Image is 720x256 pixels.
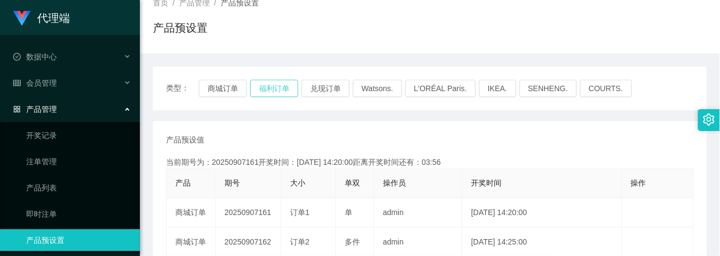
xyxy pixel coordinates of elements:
span: 操作 [631,178,646,187]
button: COURTS. [580,80,632,97]
i: 图标: table [13,79,21,87]
span: 产品预设值 [166,134,204,146]
h1: 产品预设置 [153,20,208,36]
span: 订单2 [290,237,310,246]
span: 多件 [345,237,360,246]
td: admin [374,198,463,228]
span: 产品 [175,178,191,187]
button: IKEA. [479,80,516,97]
td: 20250907161 [216,198,281,228]
button: 兑现订单 [302,80,350,97]
button: Watsons. [353,80,402,97]
button: 商城订单 [199,80,247,97]
span: 单 [345,208,352,217]
span: 订单1 [290,208,310,217]
a: 注单管理 [26,151,131,172]
span: 类型： [166,80,199,97]
h1: 代理端 [37,1,70,35]
img: logo.9652507e.png [13,11,31,26]
a: 产品列表 [26,177,131,199]
td: [DATE] 14:20:00 [463,198,622,228]
i: 图标: setting [703,114,715,126]
i: 图标: check-circle-o [13,53,21,61]
span: 产品管理 [13,105,57,114]
td: 商城订单 [167,198,216,228]
span: 操作员 [383,178,406,187]
span: 期号 [225,178,240,187]
a: 开奖记录 [26,124,131,146]
a: 即时注单 [26,203,131,225]
span: 会员管理 [13,79,57,87]
span: 数据中心 [13,52,57,61]
button: SENHENG. [520,80,577,97]
button: L'ORÉAL Paris. [405,80,476,97]
div: 当前期号为：20250907161开奖时间：[DATE] 14:20:00距离开奖时间还有：03:56 [166,157,694,168]
a: 产品预设置 [26,229,131,251]
button: 福利订单 [250,80,298,97]
span: 单双 [345,178,360,187]
i: 图标: appstore-o [13,105,21,113]
a: 代理端 [13,13,70,22]
span: 开奖时间 [471,178,502,187]
span: 大小 [290,178,305,187]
